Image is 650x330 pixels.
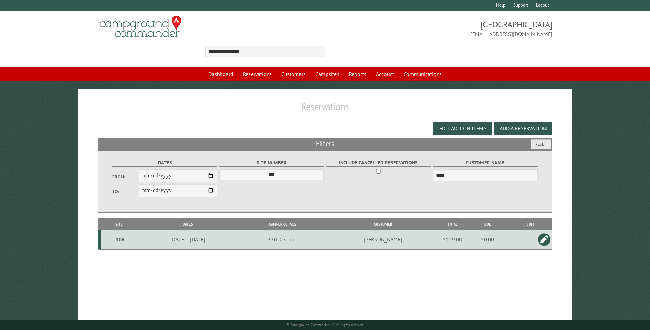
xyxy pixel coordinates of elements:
a: Customers [277,68,310,81]
th: Due [466,218,509,230]
div: [DATE] - [DATE] [138,236,237,243]
th: Camper Details [238,218,327,230]
th: Edit [509,218,552,230]
h2: Filters [98,138,552,151]
label: Dates [112,159,217,167]
small: © Campground Commander LLC. All rights reserved. [286,322,364,327]
th: Site [101,218,137,230]
th: Customer [327,218,439,230]
div: 106 [104,236,136,243]
button: Edit Add-on Items [433,122,492,135]
a: Account [372,68,398,81]
label: From: [112,174,138,180]
label: Customer Name [433,159,537,167]
a: Reservations [239,68,276,81]
button: Reset [531,139,551,149]
th: Total [439,218,466,230]
label: Include Cancelled Reservations [326,159,431,167]
label: Site Number [219,159,324,167]
td: 32ft, 0 slides [238,230,327,249]
label: To: [112,188,138,195]
button: Add a Reservation [494,122,552,135]
h1: Reservations [98,100,552,119]
td: $159.00 [439,230,466,249]
a: Communications [400,68,446,81]
td: $0.00 [466,230,509,249]
img: Campground Commander [98,13,183,40]
th: Dates [137,218,238,230]
a: Dashboard [204,68,237,81]
td: [PERSON_NAME] [327,230,439,249]
span: [GEOGRAPHIC_DATA] [EMAIL_ADDRESS][DOMAIN_NAME] [325,19,552,38]
a: Campsites [311,68,343,81]
a: Reports [345,68,370,81]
